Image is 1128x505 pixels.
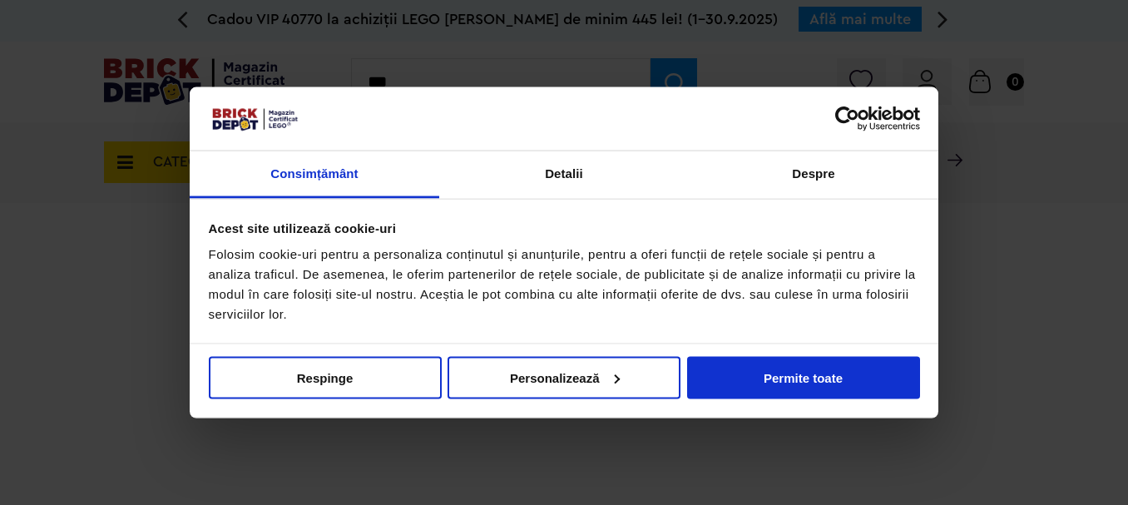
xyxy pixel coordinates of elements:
[448,356,680,399] button: Personalizează
[209,245,920,324] div: Folosim cookie-uri pentru a personaliza conținutul și anunțurile, pentru a oferi funcții de rețel...
[209,218,920,238] div: Acest site utilizează cookie-uri
[209,356,442,399] button: Respinge
[190,151,439,199] a: Consimțământ
[439,151,689,199] a: Detalii
[689,151,938,199] a: Despre
[209,106,300,132] img: siglă
[687,356,920,399] button: Permite toate
[774,106,920,131] a: Usercentrics Cookiebot - opens in a new window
